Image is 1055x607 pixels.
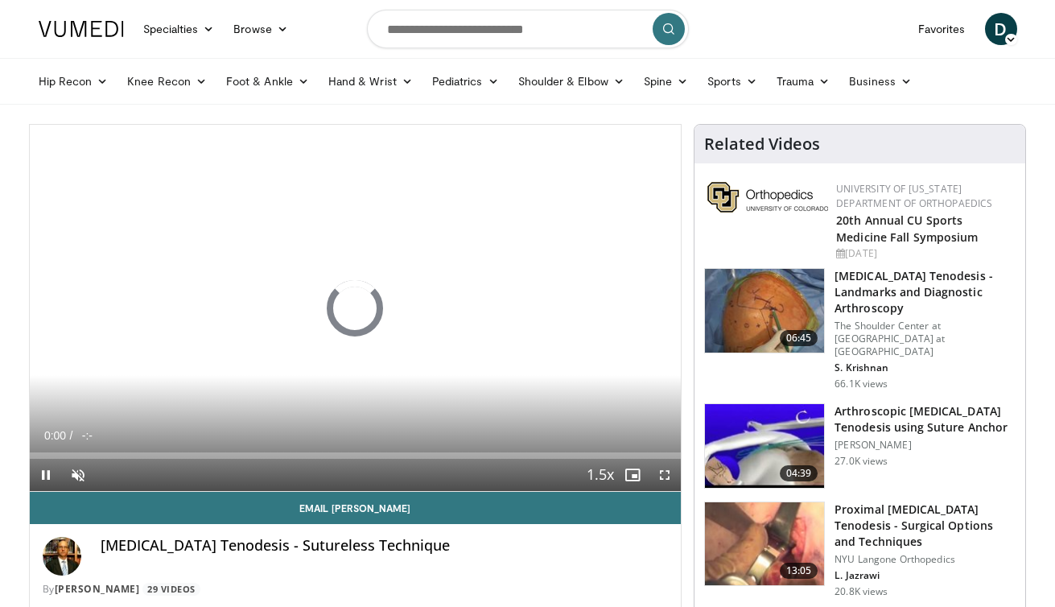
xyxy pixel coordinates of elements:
a: Spine [634,65,698,97]
span: -:- [82,429,93,442]
div: Progress Bar [30,452,682,459]
input: Search topics, interventions [367,10,689,48]
a: Sports [698,65,767,97]
span: 0:00 [44,429,66,442]
img: VuMedi Logo [39,21,124,37]
p: 27.0K views [835,455,888,468]
div: [DATE] [836,246,1012,261]
a: 04:39 Arthroscopic [MEDICAL_DATA] Tenodesis using Suture Anchor [PERSON_NAME] 27.0K views [704,403,1016,489]
a: 20th Annual CU Sports Medicine Fall Symposium [836,213,978,245]
h4: Related Videos [704,134,820,154]
video-js: Video Player [30,125,682,492]
p: 20.8K views [835,585,888,598]
button: Pause [30,459,62,491]
a: Email [PERSON_NAME] [30,492,682,524]
span: 06:45 [780,330,818,346]
p: [PERSON_NAME] [835,439,1016,452]
img: 355603a8-37da-49b6-856f-e00d7e9307d3.png.150x105_q85_autocrop_double_scale_upscale_version-0.2.png [707,182,828,213]
a: [PERSON_NAME] [55,582,140,596]
a: University of [US_STATE] Department of Orthopaedics [836,182,992,210]
img: 15733_3.png.150x105_q85_crop-smart_upscale.jpg [705,269,824,353]
p: S. Krishnan [835,361,1016,374]
a: Shoulder & Elbow [509,65,634,97]
a: D [985,13,1017,45]
a: Hip Recon [29,65,118,97]
a: Favorites [909,13,975,45]
button: Unmute [62,459,94,491]
h4: [MEDICAL_DATA] Tenodesis - Sutureless Technique [101,537,669,555]
a: Foot & Ankle [216,65,319,97]
a: 13:05 Proximal [MEDICAL_DATA] Tenodesis - Surgical Options and Techniques NYU Langone Orthopedics... [704,502,1016,598]
img: 38379_0000_0_3.png.150x105_q85_crop-smart_upscale.jpg [705,404,824,488]
a: Knee Recon [117,65,216,97]
div: By [43,582,669,597]
p: NYU Langone Orthopedics [835,553,1016,566]
span: 13:05 [780,563,818,579]
p: L. Jazrawi [835,569,1016,582]
span: 04:39 [780,465,818,481]
button: Enable picture-in-picture mode [616,459,649,491]
h3: Arthroscopic [MEDICAL_DATA] Tenodesis using Suture Anchor [835,403,1016,436]
a: Trauma [767,65,840,97]
img: Laith_biceps_teno_1.png.150x105_q85_crop-smart_upscale.jpg [705,502,824,586]
img: Avatar [43,537,81,576]
a: Browse [224,13,298,45]
a: 06:45 [MEDICAL_DATA] Tenodesis - Landmarks and Diagnostic Arthroscopy The Shoulder Center at [GEO... [704,268,1016,390]
p: The Shoulder Center at [GEOGRAPHIC_DATA] at [GEOGRAPHIC_DATA] [835,320,1016,358]
a: Specialties [134,13,225,45]
h3: [MEDICAL_DATA] Tenodesis - Landmarks and Diagnostic Arthroscopy [835,268,1016,316]
button: Playback Rate [584,459,616,491]
span: / [70,429,73,442]
a: Hand & Wrist [319,65,422,97]
button: Fullscreen [649,459,681,491]
a: 29 Videos [142,583,201,597]
a: Business [839,65,921,97]
a: Pediatrics [422,65,509,97]
p: 66.1K views [835,378,888,390]
h3: Proximal [MEDICAL_DATA] Tenodesis - Surgical Options and Techniques [835,502,1016,550]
